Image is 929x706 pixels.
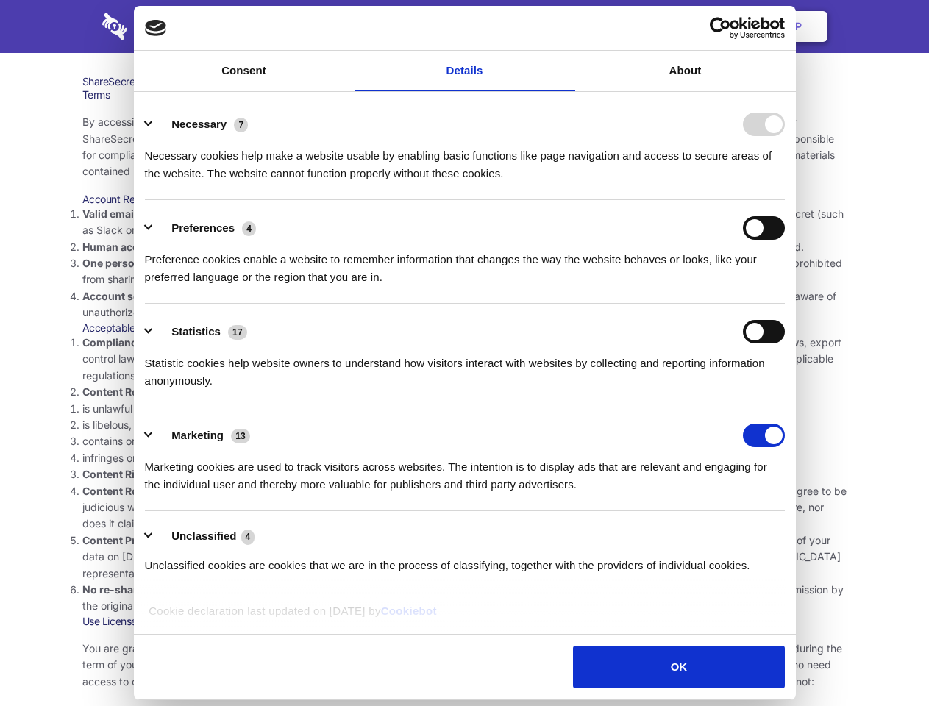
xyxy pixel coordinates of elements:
[82,483,847,532] li: You are solely responsible for the content you share on Sharesecret, and with the people you shar...
[82,239,847,255] li: Only human beings may create accounts. “Bot” accounts — those created by software, in an automate...
[145,136,785,182] div: Necessary cookies help make a website usable by enabling basic functions like page navigation and...
[171,429,224,441] label: Marketing
[171,221,235,234] label: Preferences
[145,343,785,390] div: Statistic cookies help website owners to understand how visitors interact with websites by collec...
[82,385,190,398] strong: Content Restrictions.
[82,114,847,180] p: By accessing the Sharesecret web application at and any other related services, apps and software...
[82,88,847,101] h3: Terms
[145,240,785,286] div: Preference cookies enable a website to remember information that changes the way the website beha...
[381,605,437,617] a: Cookiebot
[597,4,664,49] a: Contact
[145,320,257,343] button: Statistics (17)
[145,447,785,493] div: Marketing cookies are used to track visitors across websites. The intention is to display ads tha...
[575,51,796,91] a: About
[82,288,847,321] li: You are responsible for your own account security, including the security of your Sharesecret acc...
[82,450,847,466] li: infringes on any proprietary right of any party, including patent, trademark, trade secret, copyr...
[82,468,161,480] strong: Content Rights.
[102,13,228,40] img: logo-wordmark-white-trans-d4663122ce5f474addd5e946df7df03e33cb6a1c49d2221995e7729f52c070b2.svg
[241,529,255,544] span: 4
[228,325,247,340] span: 17
[82,336,305,349] strong: Compliance with local laws and regulations.
[82,532,847,582] li: You understand that [DEMOGRAPHIC_DATA] or it’s representatives have no ability to retrieve the pl...
[82,384,847,466] li: You agree NOT to use Sharesecret to upload or share content that:
[171,325,221,338] label: Statistics
[242,221,256,236] span: 4
[145,20,167,36] img: logo
[82,207,140,220] strong: Valid email.
[82,641,847,690] p: You are granted permission to use the [DEMOGRAPHIC_DATA] services, subject to these terms of serv...
[855,632,911,688] iframe: Drift Widget Chat Controller
[145,527,264,546] button: Unclassified (4)
[145,113,257,136] button: Necessary (7)
[82,417,847,433] li: is libelous, defamatory, or fraudulent
[432,4,496,49] a: Pricing
[82,582,847,615] li: If you were the recipient of a Sharesecret link, you agree not to re-share it with anyone else, u...
[82,321,847,335] h3: Acceptable Use
[82,401,847,417] li: is unlawful or promotes unlawful activities
[82,255,847,288] li: You are not allowed to share account credentials. Each account is dedicated to the individual who...
[82,534,165,546] strong: Content Privacy.
[82,193,847,206] h3: Account Requirements
[82,335,847,384] li: Your use of the Sharesecret must not violate any applicable laws, including copyright or trademar...
[82,240,171,253] strong: Human accounts.
[134,51,355,91] a: Consent
[355,51,575,91] a: Details
[145,216,266,240] button: Preferences (4)
[82,206,847,239] li: You must provide a valid email address, either directly, or through approved third-party integrat...
[171,118,227,130] label: Necessary
[82,290,171,302] strong: Account security.
[667,4,731,49] a: Login
[145,424,260,447] button: Marketing (13)
[145,546,785,574] div: Unclassified cookies are cookies that we are in the process of classifying, together with the pro...
[82,485,200,497] strong: Content Responsibility.
[573,646,784,688] button: OK
[234,118,248,132] span: 7
[82,615,847,628] h3: Use License
[82,257,207,269] strong: One person per account.
[82,433,847,449] li: contains or installs any active malware or exploits, or uses our platform for exploit delivery (s...
[138,602,791,631] div: Cookie declaration last updated on [DATE] by
[231,429,250,443] span: 13
[82,75,847,88] h1: ShareSecret Terms of Service
[82,466,847,482] li: You agree that you will use Sharesecret only to secure and share content that you have the right ...
[82,583,157,596] strong: No re-sharing.
[656,17,785,39] a: Usercentrics Cookiebot - opens in a new window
